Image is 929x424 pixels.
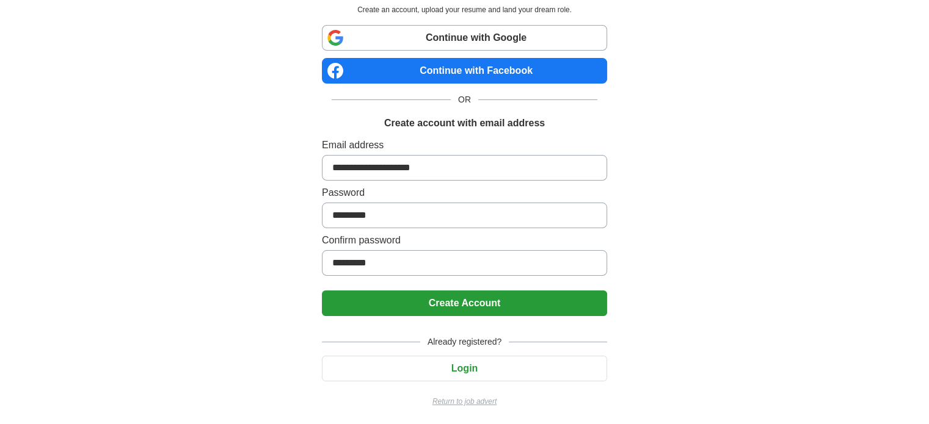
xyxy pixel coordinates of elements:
button: Create Account [322,290,607,316]
a: Login [322,363,607,373]
h1: Create account with email address [384,116,545,131]
label: Password [322,185,607,200]
span: OR [451,93,478,106]
a: Continue with Google [322,25,607,51]
span: Already registered? [420,336,509,348]
label: Email address [322,138,607,153]
a: Return to job advert [322,396,607,407]
label: Confirm password [322,233,607,248]
button: Login [322,356,607,381]
p: Create an account, upload your resume and land your dream role. [324,4,605,15]
a: Continue with Facebook [322,58,607,84]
